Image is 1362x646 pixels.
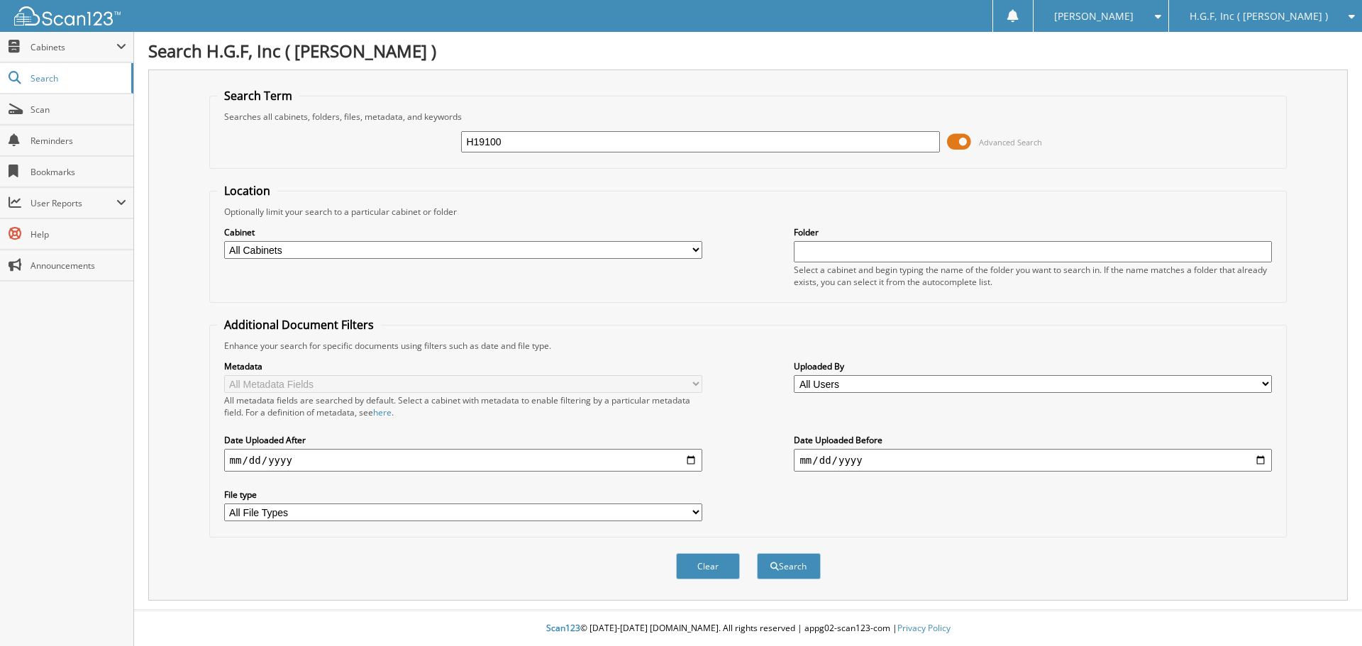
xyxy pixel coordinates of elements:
[224,489,702,501] label: File type
[217,340,1280,352] div: Enhance your search for specific documents using filters such as date and file type.
[217,88,299,104] legend: Search Term
[148,39,1348,62] h1: Search H.G.F, Inc ( [PERSON_NAME] )
[31,104,126,116] span: Scan
[897,622,951,634] a: Privacy Policy
[224,394,702,418] div: All metadata fields are searched by default. Select a cabinet with metadata to enable filtering b...
[134,611,1362,646] div: © [DATE]-[DATE] [DOMAIN_NAME]. All rights reserved | appg02-scan123-com |
[224,434,702,446] label: Date Uploaded After
[217,317,381,333] legend: Additional Document Filters
[31,260,126,272] span: Announcements
[373,406,392,418] a: here
[217,111,1280,123] div: Searches all cabinets, folders, files, metadata, and keywords
[31,197,116,209] span: User Reports
[224,360,702,372] label: Metadata
[676,553,740,579] button: Clear
[224,226,702,238] label: Cabinet
[31,135,126,147] span: Reminders
[31,41,116,53] span: Cabinets
[14,6,121,26] img: scan123-logo-white.svg
[794,264,1272,288] div: Select a cabinet and begin typing the name of the folder you want to search in. If the name match...
[794,434,1272,446] label: Date Uploaded Before
[979,137,1042,147] span: Advanced Search
[31,166,126,178] span: Bookmarks
[757,553,821,579] button: Search
[217,183,277,199] legend: Location
[1054,12,1134,21] span: [PERSON_NAME]
[31,72,124,84] span: Search
[546,622,580,634] span: Scan123
[794,449,1272,472] input: end
[31,228,126,240] span: Help
[794,360,1272,372] label: Uploaded By
[1190,12,1328,21] span: H.G.F, Inc ( [PERSON_NAME] )
[217,206,1280,218] div: Optionally limit your search to a particular cabinet or folder
[794,226,1272,238] label: Folder
[224,449,702,472] input: start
